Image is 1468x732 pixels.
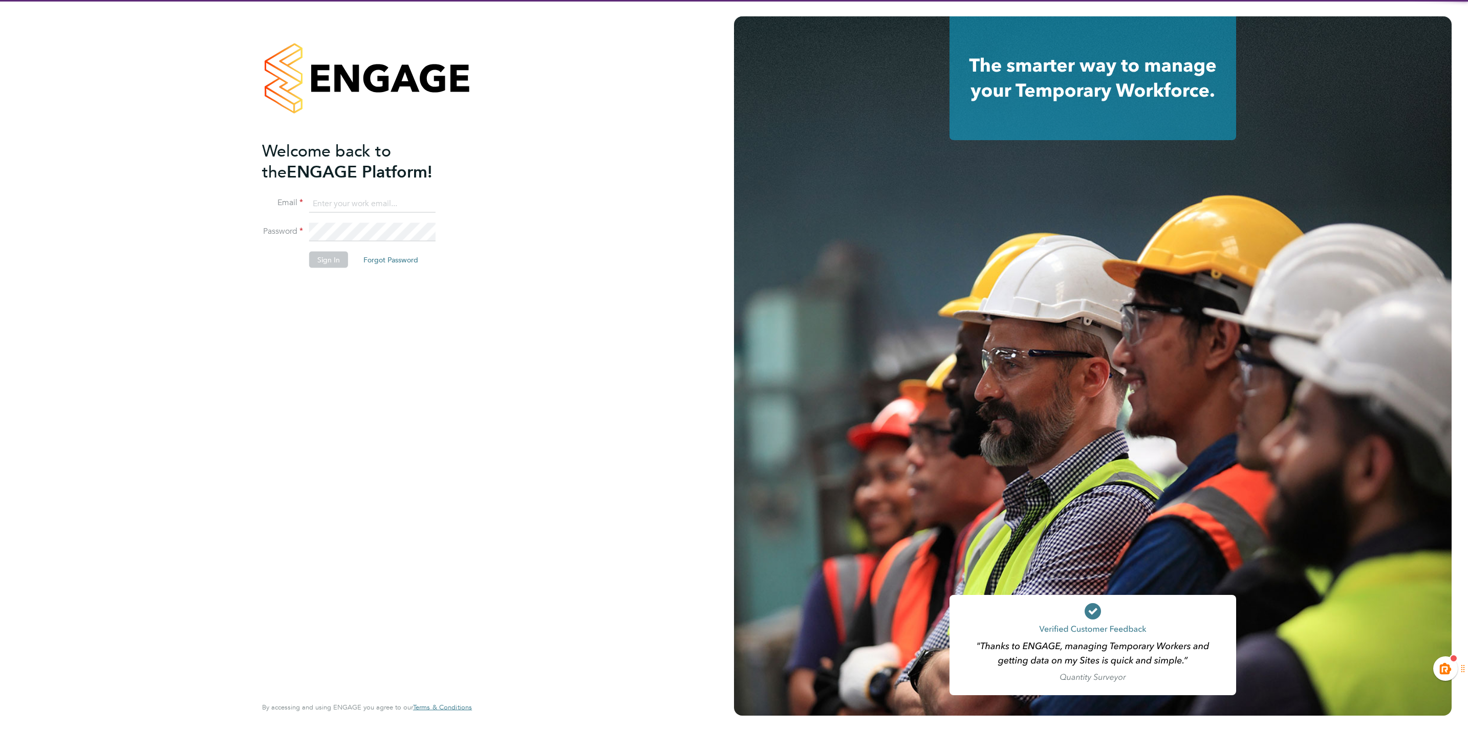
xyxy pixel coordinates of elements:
button: Forgot Password [355,252,426,268]
label: Password [262,226,303,237]
span: Terms & Conditions [413,703,472,712]
a: Terms & Conditions [413,703,472,712]
label: Email [262,197,303,208]
span: By accessing and using ENGAGE you agree to our [262,703,472,712]
input: Enter your work email... [309,194,436,213]
h2: ENGAGE Platform! [262,140,462,182]
button: Sign In [309,252,348,268]
span: Welcome back to the [262,141,391,182]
